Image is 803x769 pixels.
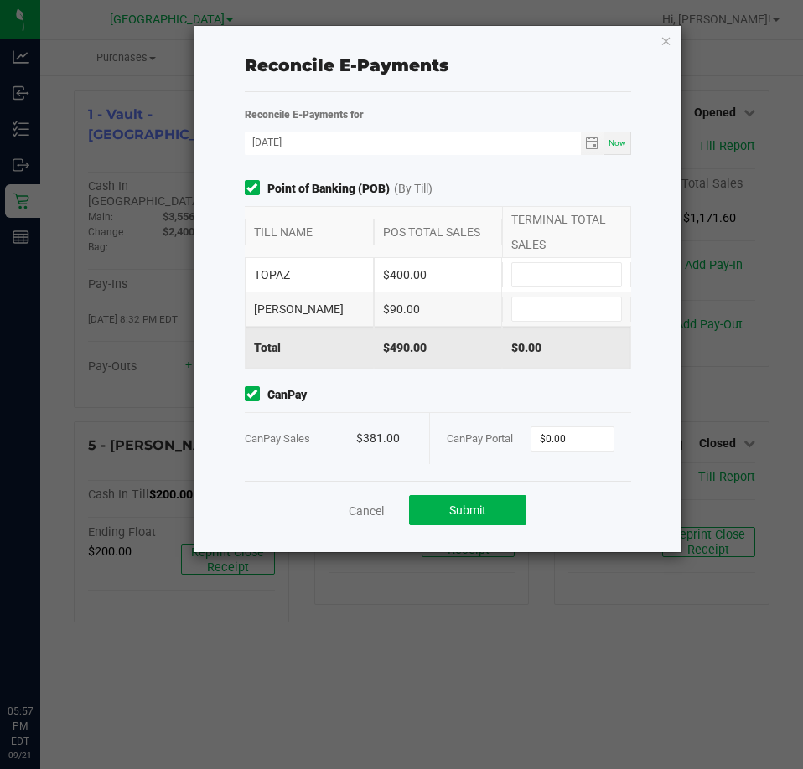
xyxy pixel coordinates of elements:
div: POS TOTAL SALES [374,219,503,245]
div: TERMINAL TOTAL SALES [502,207,631,257]
div: [PERSON_NAME] [245,292,374,326]
div: TILL NAME [245,219,374,245]
div: Total [245,327,374,369]
form-toggle: Include in reconciliation [245,386,267,404]
div: $490.00 [374,327,503,369]
div: TOPAZ [245,258,374,292]
span: Toggle calendar [581,132,605,155]
strong: Point of Banking (POB) [267,180,390,198]
span: Submit [449,503,486,517]
span: CanPay Portal [447,432,513,445]
button: Submit [409,495,526,525]
div: $381.00 [356,413,412,464]
a: Cancel [349,503,384,519]
iframe: Resource center [17,635,67,685]
div: $400.00 [374,258,503,292]
form-toggle: Include in reconciliation [245,180,267,198]
span: (By Till) [394,180,433,198]
div: $90.00 [374,292,503,326]
div: Reconcile E-Payments [245,53,632,78]
span: Now [609,138,626,147]
strong: CanPay [267,386,307,404]
div: $0.00 [502,327,631,369]
span: CanPay Sales [245,432,310,445]
strong: Reconcile E-Payments for [245,109,364,121]
input: Date [245,132,581,152]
